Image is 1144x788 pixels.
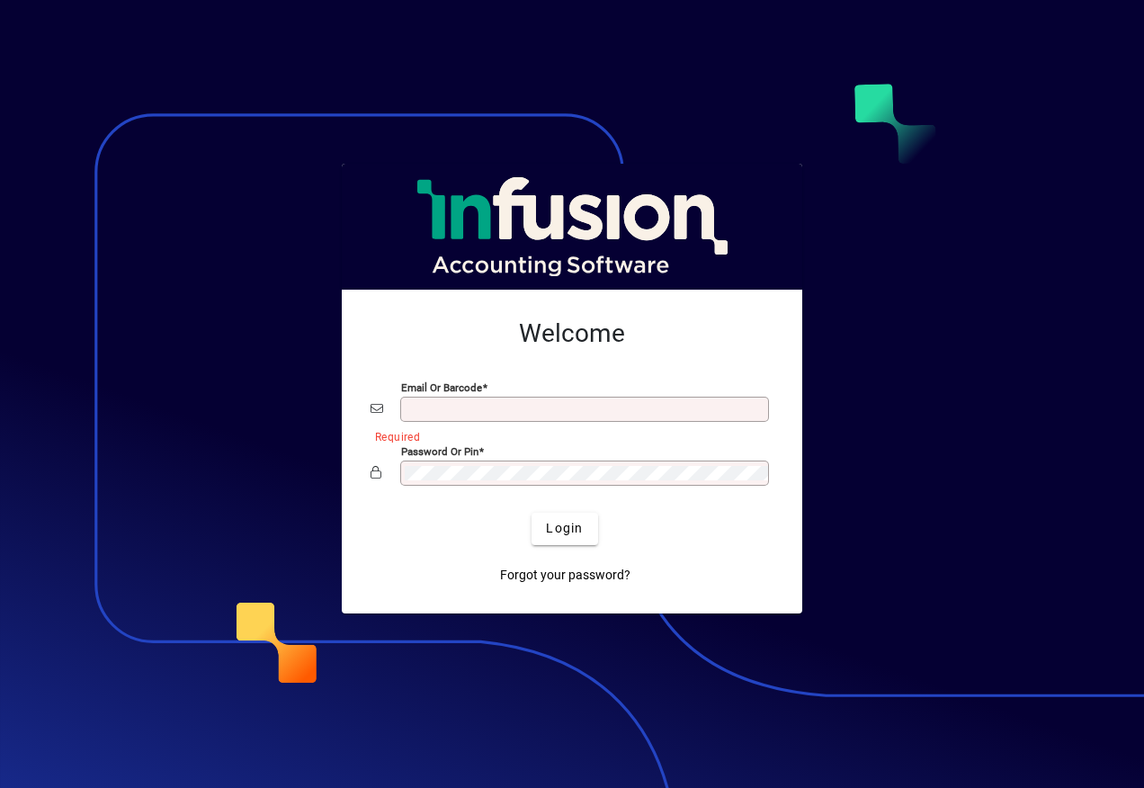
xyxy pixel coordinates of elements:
[546,519,583,538] span: Login
[493,560,638,592] a: Forgot your password?
[532,513,597,545] button: Login
[375,426,759,445] mat-error: Required
[401,381,482,393] mat-label: Email or Barcode
[401,444,478,457] mat-label: Password or Pin
[371,318,773,349] h2: Welcome
[500,566,630,585] span: Forgot your password?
